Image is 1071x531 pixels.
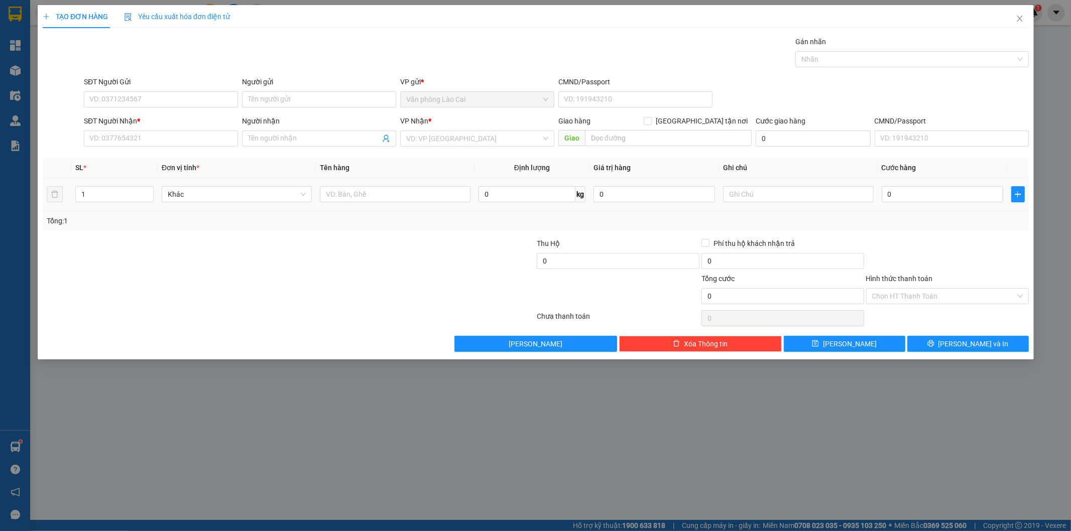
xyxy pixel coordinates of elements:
[927,340,934,348] span: printer
[652,115,752,126] span: [GEOGRAPHIC_DATA] tận nơi
[558,76,712,87] div: CMND/Passport
[514,164,550,172] span: Định lượng
[795,38,826,46] label: Gán nhãn
[84,76,238,87] div: SĐT Người Gửi
[53,58,243,121] h2: VP Nhận: Văn phòng Vinh
[47,186,63,202] button: delete
[881,164,916,172] span: Cước hàng
[400,76,554,87] div: VP gửi
[162,164,199,172] span: Đơn vị tính
[124,13,230,21] span: Yêu cầu xuất hóa đơn điện tử
[558,130,584,146] span: Giao
[701,275,734,283] span: Tổng cước
[320,186,470,202] input: VD: Bàn, Ghế
[75,164,83,172] span: SL
[84,115,238,126] div: SĐT Người Nhận
[1011,190,1024,198] span: plus
[593,186,715,202] input: 0
[719,158,877,178] th: Ghi chú
[593,164,631,172] span: Giá trị hàng
[536,239,559,247] span: Thu Hộ
[756,117,805,125] label: Cước giao hàng
[756,130,870,147] input: Cước giao hàng
[709,238,798,249] span: Phí thu hộ khách nhận trả
[558,117,590,125] span: Giao hàng
[42,13,151,51] b: [PERSON_NAME] (Vinh - Sapa)
[1005,5,1033,33] button: Close
[47,215,413,226] div: Tổng: 1
[619,336,782,352] button: deleteXóa Thông tin
[874,115,1028,126] div: CMND/Passport
[168,187,306,202] span: Khác
[584,130,752,146] input: Dọc đường
[866,275,932,283] label: Hình thức thanh toán
[454,336,617,352] button: [PERSON_NAME]
[509,338,562,349] span: [PERSON_NAME]
[536,311,700,328] div: Chưa thanh toán
[242,115,396,126] div: Người nhận
[1011,186,1024,202] button: plus
[320,164,349,172] span: Tên hàng
[723,186,873,202] input: Ghi Chú
[812,340,819,348] span: save
[124,13,132,21] img: icon
[783,336,905,352] button: save[PERSON_NAME]
[406,92,548,107] span: Văn phòng Lào Cai
[382,135,390,143] span: user-add
[242,76,396,87] div: Người gửi
[823,338,877,349] span: [PERSON_NAME]
[575,186,585,202] span: kg
[1015,15,1023,23] span: close
[673,340,680,348] span: delete
[400,117,428,125] span: VP Nhận
[907,336,1028,352] button: printer[PERSON_NAME] và In
[134,8,243,25] b: [DOMAIN_NAME]
[684,338,728,349] span: Xóa Thông tin
[43,13,108,21] span: TẠO ĐƠN HÀNG
[938,338,1008,349] span: [PERSON_NAME] và In
[43,13,50,20] span: plus
[6,58,81,75] h2: IDDW1ZIF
